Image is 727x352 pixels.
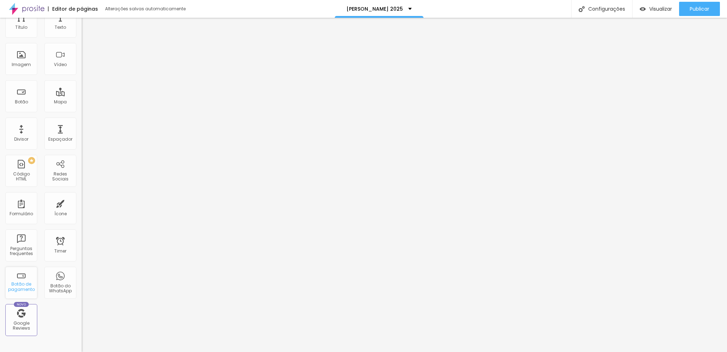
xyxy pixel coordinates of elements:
img: view-1.svg [640,6,646,12]
div: Código HTML [7,172,35,182]
div: Mapa [54,99,67,104]
img: Icone [579,6,585,12]
div: Google Reviews [7,321,35,331]
div: Divisor [14,137,28,142]
div: Imagem [12,62,31,67]
div: Texto [55,25,66,30]
div: Botão [15,99,28,104]
iframe: Editor [82,18,727,352]
p: [PERSON_NAME] 2025 [346,6,403,11]
div: Botão de pagamento [7,282,35,292]
div: Botão do WhatsApp [46,283,74,294]
button: Visualizar [633,2,679,16]
div: Perguntas frequentes [7,246,35,256]
button: Publicar [679,2,720,16]
div: Alterações salvas automaticamente [105,7,187,11]
div: Espaçador [48,137,72,142]
div: Vídeo [54,62,67,67]
div: Redes Sociais [46,172,74,182]
div: Timer [54,249,66,254]
div: Ícone [54,211,67,216]
div: Formulário [10,211,33,216]
div: Editor de páginas [48,6,98,11]
span: Publicar [690,6,709,12]
div: Título [15,25,27,30]
span: Visualizar [649,6,672,12]
div: Novo [14,302,29,307]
